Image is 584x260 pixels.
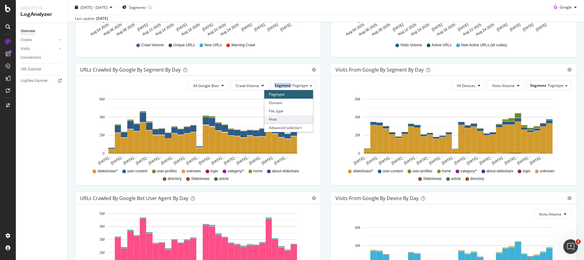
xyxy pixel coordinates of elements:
text: Aug 04 2025 [345,23,365,37]
div: Visits From Google By Device By Day [335,195,419,201]
span: 1 [576,239,581,244]
text: Aug 04 2025 [89,23,109,37]
text: Aug 08 2025 [371,23,391,37]
text: [DATE] [535,23,547,32]
text: [DATE] [496,23,508,32]
a: Visits [21,46,57,52]
text: 6M [355,97,360,101]
button: Visits Volume [487,81,525,90]
div: Domain [264,99,313,107]
span: Segment [275,83,291,88]
text: Aug 22 2025 [462,23,482,37]
span: unknown [540,169,554,174]
text: Aug 12 2025 [397,23,417,37]
div: Host [264,115,313,123]
div: Last update [75,16,108,21]
span: Segments [129,5,146,10]
text: 2M [99,133,105,138]
span: slideshows/* [353,169,373,174]
text: [DATE] [266,23,279,32]
span: Pagetype [292,83,308,88]
text: 0 [103,151,105,156]
text: 4M [355,244,360,248]
text: Aug 18 2025 [180,23,200,37]
span: slideshows/* [97,169,118,174]
text: 6M [99,97,105,101]
span: login [210,169,218,174]
text: Aug 12 2025 [141,23,162,37]
text: Aug 06 2025 [103,23,123,37]
span: Crawl Volume [141,43,164,48]
text: [DATE] [201,23,214,32]
span: about-slideshare [486,169,513,174]
span: New URLs [204,43,222,48]
text: Aug 14 2025 [410,23,430,37]
text: [DATE] [522,23,534,32]
div: Pagetype [264,90,313,98]
span: Google [560,5,572,10]
text: [DATE] [253,23,266,32]
div: Logfiles Explorer [21,78,48,84]
span: Slideshows [191,176,210,181]
span: login [523,169,530,174]
div: Advanced selector > [264,123,313,132]
span: article [219,176,229,181]
div: gear [312,68,316,72]
a: Conversions [21,54,63,61]
div: File_type [264,107,313,115]
div: Overview [21,28,35,34]
svg: A chart. [335,95,572,166]
text: 0 [358,19,360,24]
text: [DATE] [392,23,404,32]
text: 0 [358,151,360,156]
span: Visits Volume [492,83,515,88]
a: Overview [21,28,63,34]
text: Aug 24 2025 [220,23,240,37]
text: 2M [99,251,105,255]
span: Pagetype [548,83,564,88]
div: LogAnalyzer [21,11,62,18]
div: Visits from Google By Segment By Day [335,67,424,73]
button: Crawl Volume [231,81,269,90]
span: category/* [461,169,477,174]
text: 2M [355,133,360,138]
span: directory [168,176,182,181]
text: Aug 14 2025 [155,23,175,37]
button: All Devices [452,81,485,90]
button: Visits Volume [534,209,572,219]
a: URL Explorer [21,66,63,72]
span: Slideshows [423,176,442,181]
div: URL Explorer [21,66,41,72]
text: [DATE] [176,23,188,32]
span: home [253,169,262,174]
text: 0 [103,19,105,24]
div: gear [567,68,572,72]
span: Visits Volume [539,212,561,217]
div: URLs Crawled by Google By Segment By Day [80,67,181,73]
text: 5M [99,212,105,216]
span: Crawl Volume [236,83,259,88]
text: Aug 08 2025 [116,23,136,37]
span: user-content [383,169,403,174]
div: URLs Crawled by Google bot User Agent By Day [80,195,188,201]
text: [DATE] [137,23,149,32]
button: All Google Bots [188,81,229,90]
text: [DATE] [457,23,469,32]
a: Crawls [21,37,57,43]
text: Aug 24 2025 [475,23,495,37]
span: home [442,169,451,174]
text: 4M [99,115,105,119]
div: gear [312,196,316,200]
text: Aug 22 2025 [207,23,227,37]
span: Warning Crawl [231,43,255,48]
div: Conversions [21,54,41,61]
div: A chart. [80,95,316,166]
div: [DATE] [96,16,108,21]
span: [DATE] - [DATE] [81,5,107,10]
span: user-profiles [412,169,433,174]
div: Analytics [21,5,62,11]
text: [DATE] [280,23,292,32]
span: about-slideshare [272,169,299,174]
div: Crawls [21,37,32,43]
